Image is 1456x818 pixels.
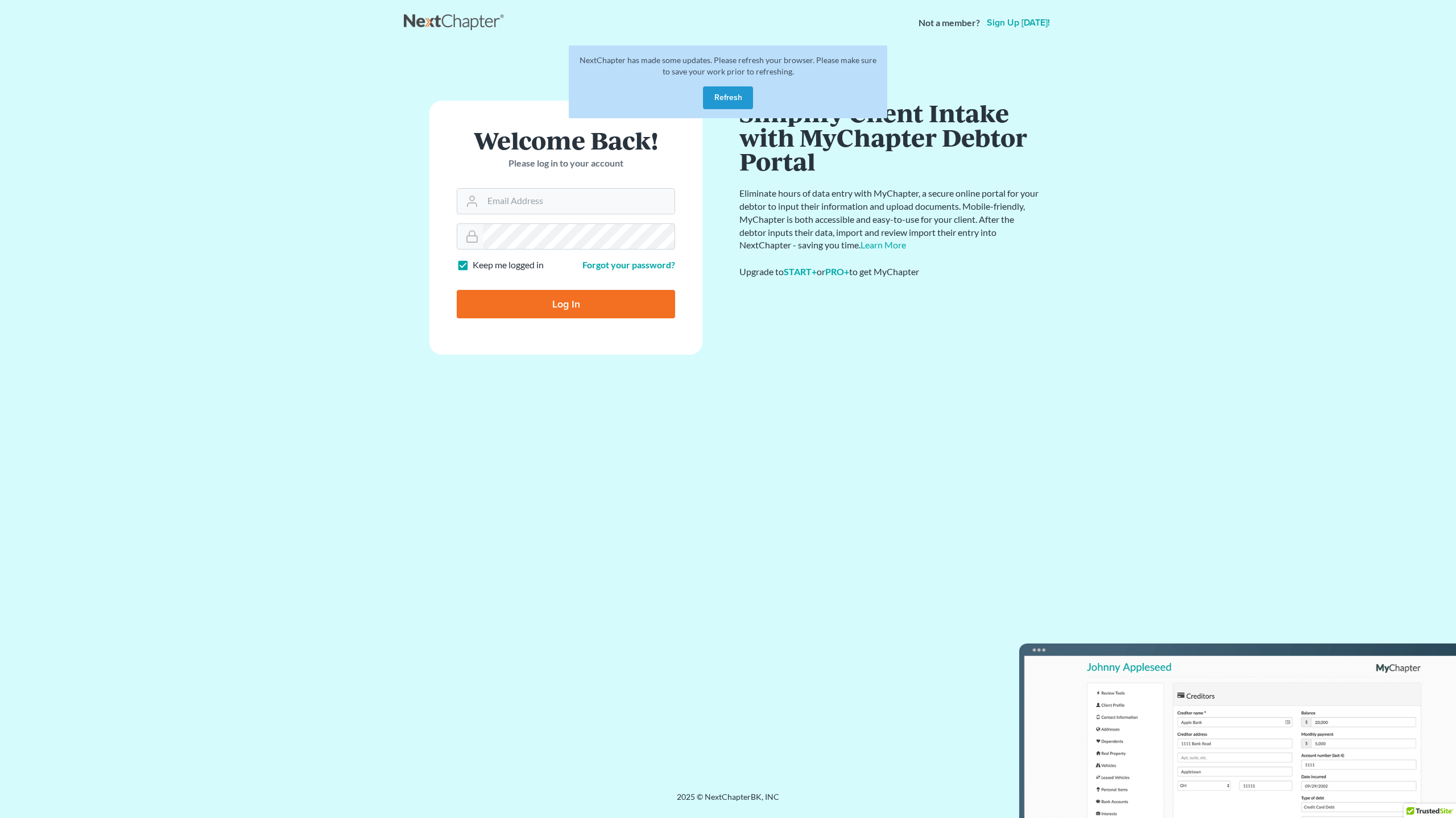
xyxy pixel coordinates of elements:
[457,157,675,170] p: Please log in to your account
[739,101,1041,173] h1: Simplify Client Intake with MyChapter Debtor Portal
[784,266,817,277] a: START+
[703,86,753,109] button: Refresh
[473,259,544,272] label: Keep me logged in
[582,259,675,270] a: Forgot your password?
[404,791,1052,812] div: 2025 © NextChapterBK, INC
[580,55,876,76] span: NextChapter has made some updates. Please refresh your browser. Please make sure to save your wor...
[457,128,675,152] h1: Welcome Back!
[825,266,849,277] a: PRO+
[861,239,906,250] a: Learn More
[483,189,675,214] input: Email Address
[739,187,1041,252] p: Eliminate hours of data entry with MyChapter, a secure online portal for your debtor to input the...
[919,16,980,30] strong: Not a member?
[985,18,1052,27] a: Sign up [DATE]!
[739,265,1041,279] div: Upgrade to or to get MyChapter
[457,290,675,318] input: Log In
